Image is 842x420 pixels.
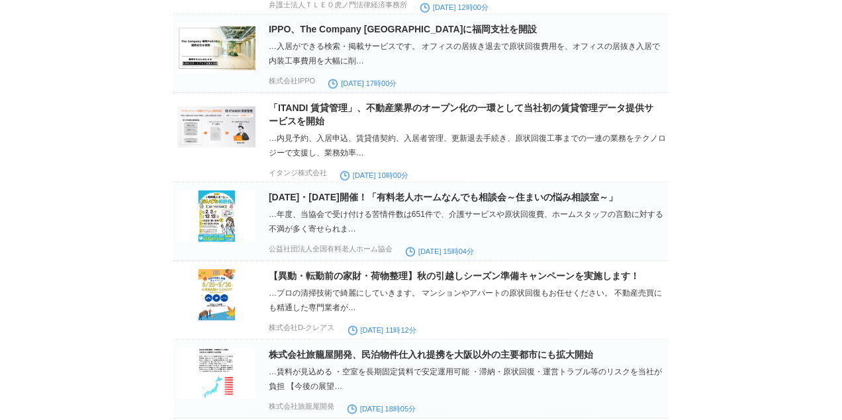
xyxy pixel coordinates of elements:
time: [DATE] 11時12分 [348,326,416,334]
img: 84539-29-9f9c401b0b48b4e96e02c3cf7afc6361-1909x2700.png [177,190,256,242]
p: 株式会社IPPO [269,76,315,86]
div: …入居ができる検索・掲載サービスです。 オフィスの居抜き退去で原状回復費用を、オフィスの居抜き入居で内装工事費用を大幅に削… [269,39,666,68]
img: 158692-6-c582b15865ee999d7a8859bfa5e5c788-1414x2000.jpg [177,269,256,321]
img: 14691-346-55cb1070819b1b95287f05de4a65ad16-1200x630.png [177,101,256,153]
img: 44375-223-2c10595ddfde5548e1a72b90a4723027-1280x720.png [177,22,256,74]
p: イタンジ株式会社 [269,168,327,178]
p: 公益社団法人全国有料老人ホーム協会 [269,244,393,254]
a: IPPO、The Company [GEOGRAPHIC_DATA]に福岡支社を開設 [269,24,538,34]
time: [DATE] 10時00分 [340,171,408,179]
time: [DATE] 15時04分 [406,247,474,255]
img: 162888-8-ceb845f3bff11fe52b6aba12eb9d3efd-1414x2000.png [177,348,256,399]
time: [DATE] 17時00分 [328,79,397,87]
time: [DATE] 12時00分 [420,3,489,11]
a: 「ITANDI 賃貸管理」、不動産業界のオープン化の一環として当社初の賃貸管理データ提供サービスを開始 [269,103,654,126]
div: …年度、当協会で受け付ける苦情件数は651件で、介護サービスや原状回復費、ホームスタッフの言動に対する不満が多く寄せられま… [269,207,666,236]
time: [DATE] 18時05分 [348,405,416,413]
a: [DATE]・[DATE]開催！「有料老人ホームなんでも相談会～住まいの悩み相談室～」 [269,192,618,202]
a: 株式会社旅籠屋開発、民泊物件仕入れ提携を大阪以外の主要都市にも拡大開始 [269,349,593,360]
div: …賃料が見込める ・空室を長期固定賃料で安定運用可能 ・滞納・原状回復・運営トラブル等のリスクを当社が負担 【今後の展望… [269,364,666,394]
p: 株式会社D-クレアス [269,323,335,333]
a: 【異動・転勤前の家財・荷物整理】秋の引越しシーズン準備キャンペーンを実施します！ [269,271,639,281]
div: …内見予約、入居申込、賃貸借契約、入居者管理、更新退去手続き、原状回復工事までの一連の業務をテクノロジーで支援し、業務効率… [269,131,666,160]
p: 株式会社旅籠屋開発 [269,401,334,411]
div: …プロの清掃技術で綺麗にしていきます。 マンションやアパートの原状回復もお任せください。 不動産売買にも精通した専門業者が… [269,286,666,315]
